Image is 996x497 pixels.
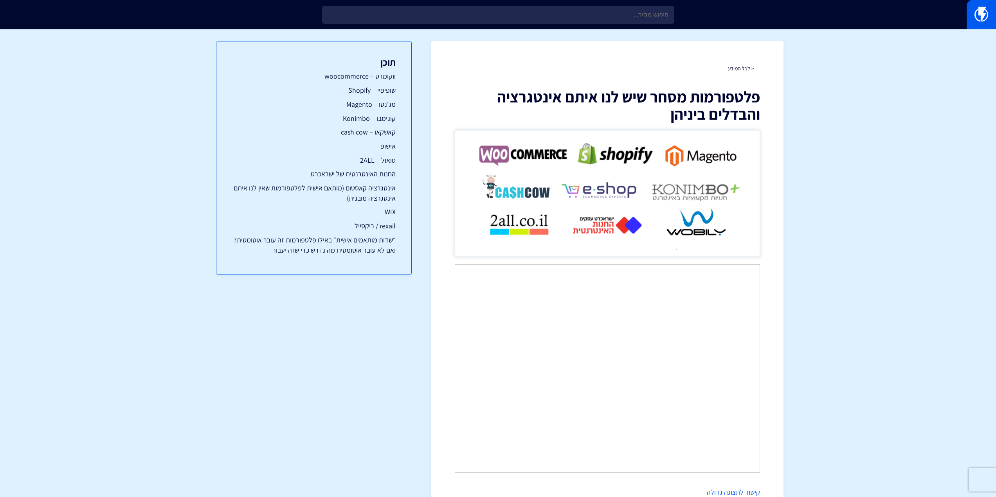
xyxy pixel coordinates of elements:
[232,221,396,231] a: rexail / ריקסייל
[707,488,760,497] a: קישור לתצוגה גדולה
[232,235,396,255] a: ״שדות מותאמים אישית״ באילו פלטפורמות זה עובר אוטומטית? ואם לא עובר אוטומטית מה נדרש כדי שזה יעבור
[232,169,396,179] a: החנות האינטרנטית של ישראכרט
[232,57,396,67] h3: תוכן
[232,85,396,95] a: שופיפיי – Shopify
[322,6,674,24] input: חיפוש מהיר...
[232,207,396,217] a: WIX
[455,88,760,122] h1: פלטפורמות מסחר שיש לנו איתם אינטגרציה והבדלים ביניהן
[232,183,396,203] a: אינטגרציה קאסטום (מותאם אישית לפלטפורמות שאין לנו איתם אינטגרציה מובנית)
[232,141,396,151] a: אישופ
[232,99,396,109] a: מג'נטו – Magento
[232,71,396,81] a: ווקומרס – woocommerce
[728,65,754,72] a: < לכל המידע
[232,155,396,165] a: טואול – 2ALL
[232,127,396,137] a: קאשקאו – cash cow
[232,113,396,124] a: קונימבו – Konimbo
